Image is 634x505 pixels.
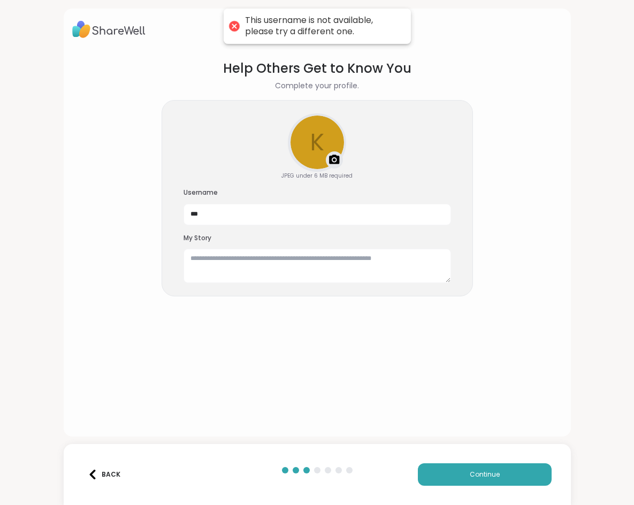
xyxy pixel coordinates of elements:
[418,463,552,486] button: Continue
[245,15,400,37] div: This username is not available, please try a different one.
[470,470,500,479] span: Continue
[83,463,126,486] button: Back
[275,80,359,91] h2: Complete your profile.
[88,470,120,479] div: Back
[184,188,451,197] h3: Username
[223,59,411,78] h1: Help Others Get to Know You
[184,234,451,243] h3: My Story
[281,172,353,180] div: JPEG under 6 MB required
[72,17,146,42] img: ShareWell Logo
